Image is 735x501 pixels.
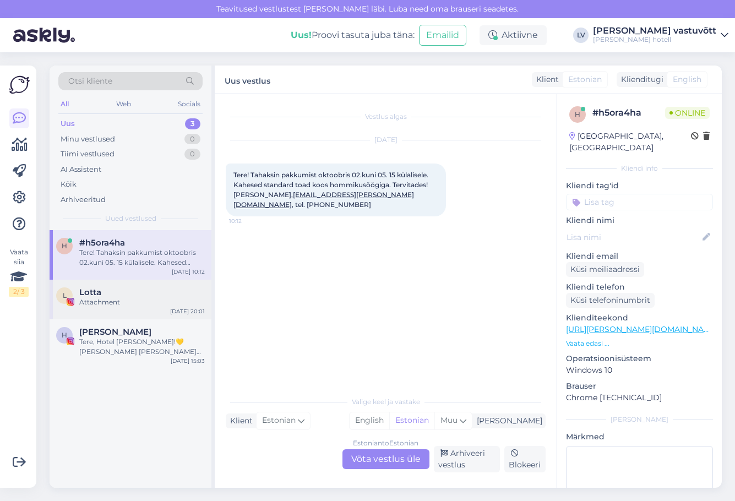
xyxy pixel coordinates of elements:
[472,415,542,427] div: [PERSON_NAME]
[79,297,205,307] div: Attachment
[617,74,663,85] div: Klienditugi
[575,110,580,118] span: h
[172,268,205,276] div: [DATE] 10:12
[176,97,203,111] div: Socials
[58,97,71,111] div: All
[9,74,30,95] img: Askly Logo
[291,30,312,40] b: Uus!
[68,75,112,87] span: Otsi kliente
[225,72,270,87] label: Uus vestlus
[226,135,546,145] div: [DATE]
[233,190,414,209] a: [EMAIL_ADDRESS][PERSON_NAME][DOMAIN_NAME]
[568,74,602,85] span: Estonian
[665,107,710,119] span: Online
[673,74,701,85] span: English
[353,438,418,448] div: Estonian to Estonian
[566,164,713,173] div: Kliendi info
[566,380,713,392] p: Brauser
[185,118,200,129] div: 3
[566,180,713,192] p: Kliendi tag'id
[170,307,205,315] div: [DATE] 20:01
[504,446,546,472] div: Blokeeri
[566,281,713,293] p: Kliendi telefon
[62,331,67,339] span: H
[566,364,713,376] p: Windows 10
[9,287,29,297] div: 2 / 3
[226,112,546,122] div: Vestlus algas
[61,149,115,160] div: Tiimi vestlused
[79,337,205,357] div: Tere, Hotel [PERSON_NAME]!💛 [PERSON_NAME] [PERSON_NAME] mul oleks suur rõõm teiega koostööd teha....
[419,25,466,46] button: Emailid
[79,287,101,297] span: Lotta
[573,28,589,43] div: LV
[566,251,713,262] p: Kliendi email
[480,25,547,45] div: Aktiivne
[79,327,151,337] span: Helge Kalde
[566,431,713,443] p: Märkmed
[114,97,133,111] div: Web
[593,26,716,35] div: [PERSON_NAME] vastuvõtt
[592,106,665,119] div: # h5ora4ha
[226,397,546,407] div: Valige keel ja vastake
[567,231,700,243] input: Lisa nimi
[350,412,389,429] div: English
[566,293,655,308] div: Küsi telefoninumbrit
[566,415,713,424] div: [PERSON_NAME]
[262,415,296,427] span: Estonian
[566,262,644,277] div: Küsi meiliaadressi
[566,194,713,210] input: Lisa tag
[593,26,728,44] a: [PERSON_NAME] vastuvõtt[PERSON_NAME] hotell
[184,149,200,160] div: 0
[79,238,125,248] span: #h5ora4ha
[61,194,106,205] div: Arhiveeritud
[171,357,205,365] div: [DATE] 15:03
[62,242,67,250] span: h
[389,412,434,429] div: Estonian
[593,35,716,44] div: [PERSON_NAME] hotell
[226,415,253,427] div: Klient
[184,134,200,145] div: 0
[9,247,29,297] div: Vaata siia
[61,179,77,190] div: Kõik
[229,217,270,225] span: 10:12
[434,446,500,472] div: Arhiveeri vestlus
[105,214,156,224] span: Uued vestlused
[291,29,415,42] div: Proovi tasuta juba täna:
[61,118,75,129] div: Uus
[566,312,713,324] p: Klienditeekond
[233,171,430,209] span: Tere! Tahaksin pakkumist oktoobris 02.kuni 05. 15 külalisele. Kahesed standard toad koos hommikus...
[566,353,713,364] p: Operatsioonisüsteem
[569,130,691,154] div: [GEOGRAPHIC_DATA], [GEOGRAPHIC_DATA]
[566,324,718,334] a: [URL][PERSON_NAME][DOMAIN_NAME]
[63,291,67,299] span: L
[566,215,713,226] p: Kliendi nimi
[532,74,559,85] div: Klient
[566,339,713,348] p: Vaata edasi ...
[342,449,429,469] div: Võta vestlus üle
[79,248,205,268] div: Tere! Tahaksin pakkumist oktoobris 02.kuni 05. 15 külalisele. Kahesed standard toad koos hommikus...
[61,164,101,175] div: AI Assistent
[440,415,458,425] span: Muu
[566,392,713,404] p: Chrome [TECHNICAL_ID]
[61,134,115,145] div: Minu vestlused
